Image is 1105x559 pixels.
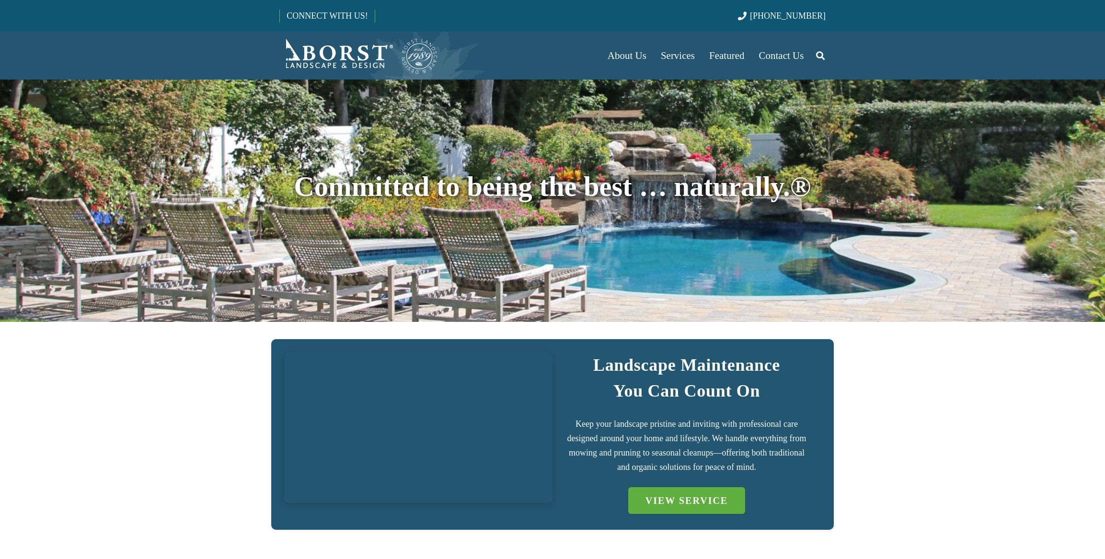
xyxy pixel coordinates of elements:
[567,419,806,472] span: Keep your landscape pristine and inviting with professional care designed around your home and li...
[759,50,804,61] span: Contact Us
[702,32,751,80] a: Featured
[750,11,826,21] span: [PHONE_NUMBER]
[709,50,744,61] span: Featured
[608,50,646,61] span: About Us
[654,32,702,80] a: Services
[600,32,654,80] a: About Us
[593,355,780,375] strong: Landscape Maintenance
[284,352,552,503] a: IMG_7723 (1)
[628,487,745,514] a: VIEW SERVICE
[279,36,438,75] a: Borst-Logo
[811,44,830,68] a: Search
[752,32,811,80] a: Contact Us
[280,4,374,27] a: CONNECT WITH US!
[294,171,811,202] span: Committed to being the best … naturally.®
[738,11,826,21] a: [PHONE_NUMBER]
[661,50,695,61] span: Services
[613,381,760,400] strong: You Can Count On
